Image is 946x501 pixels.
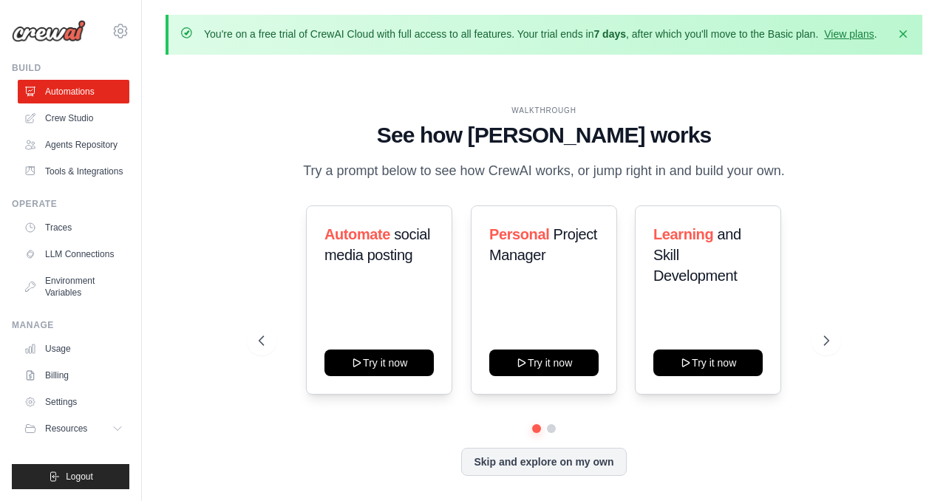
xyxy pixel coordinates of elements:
span: Automate [324,226,390,242]
button: Try it now [653,350,763,376]
a: Agents Repository [18,133,129,157]
strong: 7 days [593,28,626,40]
a: Environment Variables [18,269,129,304]
span: Logout [66,471,93,483]
span: Learning [653,226,713,242]
p: You're on a free trial of CrewAI Cloud with full access to all features. Your trial ends in , aft... [204,27,877,41]
span: Resources [45,423,87,434]
button: Skip and explore on my own [461,448,626,476]
a: Traces [18,216,129,239]
div: WALKTHROUGH [259,105,828,116]
span: and Skill Development [653,226,741,284]
a: Tools & Integrations [18,160,129,183]
a: Billing [18,364,129,387]
h1: See how [PERSON_NAME] works [259,122,828,149]
a: Automations [18,80,129,103]
p: Try a prompt below to see how CrewAI works, or jump right in and build your own. [296,160,792,182]
a: View plans [824,28,874,40]
div: Build [12,62,129,74]
button: Try it now [489,350,599,376]
button: Try it now [324,350,434,376]
div: Manage [12,319,129,331]
div: Operate [12,198,129,210]
a: Usage [18,337,129,361]
img: Logo [12,20,86,42]
span: Personal [489,226,549,242]
button: Logout [12,464,129,489]
a: Settings [18,390,129,414]
button: Resources [18,417,129,440]
a: Crew Studio [18,106,129,130]
a: LLM Connections [18,242,129,266]
span: Project Manager [489,226,597,263]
